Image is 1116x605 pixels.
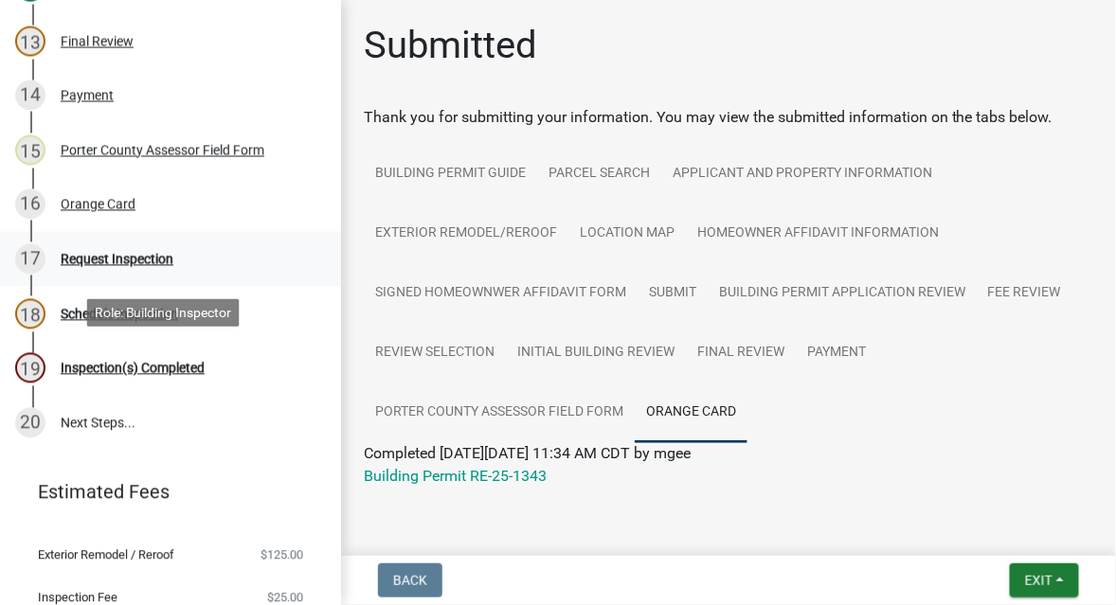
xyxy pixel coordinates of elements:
[1025,573,1053,588] span: Exit
[568,204,686,264] a: Location Map
[796,323,877,383] a: Payment
[61,198,135,211] div: Orange Card
[364,144,537,205] a: Building Permit Guide
[61,35,134,48] div: Final Review
[364,106,1093,129] div: Thank you for submitting your information. You may view the submitted information on the tabs below.
[661,144,944,205] a: Applicant and Property Information
[708,263,977,324] a: Building Permit Application Review
[364,263,638,324] a: Signed Homeownwer Affidavit Form
[364,204,568,264] a: Exterior Remodel/Reroof
[87,299,240,327] div: Role: Building Inspector
[15,80,45,111] div: 14
[267,592,303,604] span: $25.00
[61,144,264,157] div: Porter County Assessor Field Form
[364,444,691,462] span: Completed [DATE][DATE] 11:34 AM CDT by mgee
[364,23,537,68] h1: Submitted
[61,253,173,266] div: Request Inspection
[638,263,708,324] a: Submit
[15,408,45,438] div: 20
[686,204,950,264] a: Homeowner Affidavit Information
[38,592,117,604] span: Inspection Fee
[537,144,661,205] a: Parcel search
[261,549,303,561] span: $125.00
[15,244,45,275] div: 17
[378,563,442,597] button: Back
[38,549,174,561] span: Exterior Remodel / Reroof
[61,89,114,102] div: Payment
[61,362,205,375] div: Inspection(s) Completed
[61,308,178,321] div: Schedule Inspection
[15,299,45,329] div: 18
[686,323,796,383] a: Final Review
[364,383,635,443] a: Porter County Assessor Field Form
[15,135,45,166] div: 15
[15,353,45,383] div: 19
[364,467,547,485] a: Building Permit RE-25-1343
[393,573,427,588] span: Back
[506,323,686,383] a: Initial Building Review
[15,473,311,511] a: Estimated Fees
[977,263,1072,324] a: Fee Review
[635,383,747,443] a: Orange Card
[15,189,45,220] div: 16
[364,323,506,383] a: Review Selection
[1010,563,1079,597] button: Exit
[15,27,45,57] div: 13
